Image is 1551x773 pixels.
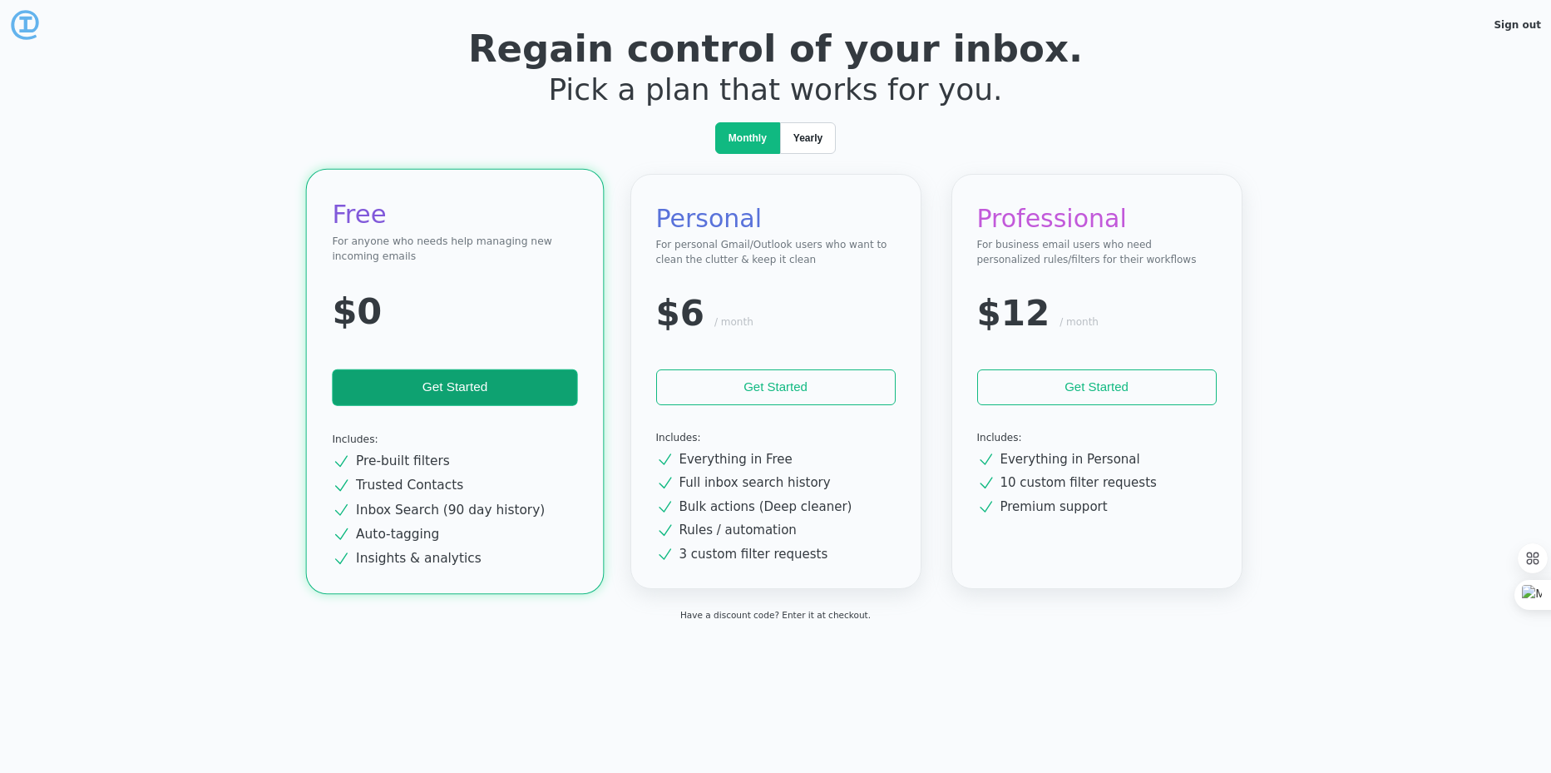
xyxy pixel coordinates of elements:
a: Sign out [1494,19,1541,31]
button: Get Started [332,369,577,406]
div: 3 custom filter requests [656,545,864,564]
div: / month [714,315,753,330]
div: Includes: [977,430,1217,445]
div: Have a discount code? Enter it at checkout. [680,609,871,622]
span: Monthly [729,131,767,146]
div: Includes: [656,430,896,445]
div: Inbox Search (90 day history) [332,500,545,519]
span: Free [332,200,386,230]
img: logo [10,10,40,40]
div: For business email users who need personalized rules/filters for their workflows [977,237,1217,267]
div: $0 [332,285,382,339]
div: Monthly [715,122,780,154]
div: Pick a plan that works for you. [358,67,1193,112]
div: $6 [656,287,704,339]
div: Regain control of your inbox. [358,30,1193,67]
button: Get Started [656,369,896,405]
span: Yearly [793,131,822,146]
span: Personal [656,204,763,233]
div: Insights & analytics [332,548,545,567]
div: Everything in Personal [977,450,1185,469]
div: Everything in Free [656,450,864,469]
div: Trusted Contacts [332,476,545,495]
span: Professional [977,204,1127,233]
div: / month [1060,315,1099,330]
div: Premium support [977,498,1185,517]
div: Includes: [332,431,577,446]
div: Rules / automation [656,521,864,540]
button: Get Started [977,369,1217,405]
div: Auto-tagging [332,524,545,543]
div: For anyone who needs help managing new incoming emails [332,234,577,265]
div: $12 [977,287,1050,339]
div: Full inbox search history [656,473,864,493]
div: For personal Gmail/Outlook users who want to clean the clutter & keep it clean [656,237,896,267]
div: Yearly [780,122,836,154]
div: Pre-built filters [332,452,545,471]
div: 10 custom filter requests [977,473,1185,493]
div: Bulk actions (Deep cleaner) [656,498,864,517]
